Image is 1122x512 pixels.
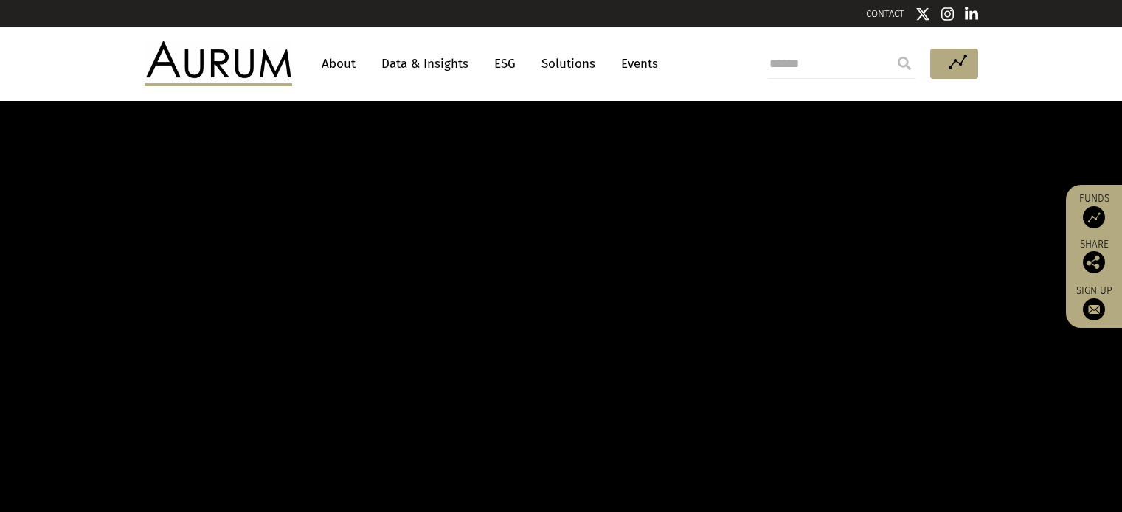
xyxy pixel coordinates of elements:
[1083,251,1105,273] img: Share this post
[145,41,292,85] img: Aurum
[374,50,476,77] a: Data & Insights
[965,7,978,21] img: Linkedin icon
[1073,192,1115,228] a: Funds
[941,7,955,21] img: Instagram icon
[314,50,363,77] a: About
[534,50,603,77] a: Solutions
[1073,284,1115,320] a: Sign up
[1083,298,1105,320] img: Sign up to our newsletter
[915,7,930,21] img: Twitter icon
[614,50,658,77] a: Events
[1073,239,1115,273] div: Share
[866,8,904,19] a: CONTACT
[1083,206,1105,228] img: Access Funds
[487,50,523,77] a: ESG
[890,49,919,78] input: Submit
